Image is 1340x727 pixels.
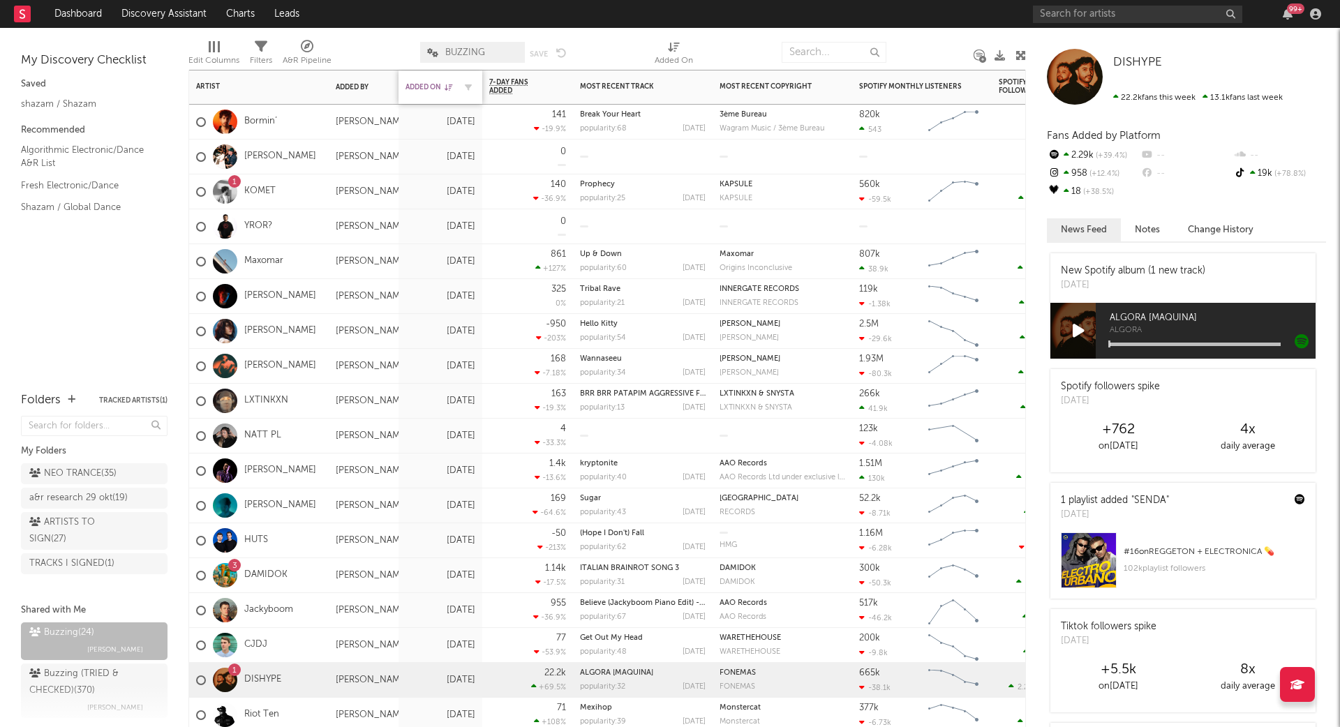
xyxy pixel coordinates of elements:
[720,404,845,412] div: LXTINKXN & SNYSTA
[720,495,845,502] div: copyright: BROCKHAMPTON
[1087,170,1119,178] span: +12.4 %
[244,186,276,197] a: KOMET
[720,613,845,621] div: AAO Records
[720,599,845,607] div: AAO Records
[580,634,643,642] a: Get Out My Head
[1174,218,1267,241] button: Change History
[1183,438,1312,455] div: daily average
[683,264,706,272] div: [DATE]
[720,125,845,133] div: label: Wagram Music / 3ème Bureau
[21,463,167,484] a: NEO TRANCE(35)
[21,122,167,139] div: Recommended
[720,564,845,572] div: copyright: DAMIDOK
[859,334,892,343] div: -29.6k
[244,360,316,372] a: [PERSON_NAME]
[859,544,892,553] div: -6.28k
[859,564,880,573] div: 300k
[720,541,845,549] div: HMG
[21,52,167,69] div: My Discovery Checklist
[336,500,408,511] div: [PERSON_NAME]
[720,181,845,188] div: KAPSULE
[720,285,845,293] div: copyright: INNERGATE RECORDS
[720,250,845,258] div: Maxomar
[21,443,167,460] div: My Folders
[655,35,693,75] div: Added On
[244,569,288,581] a: DAMIDOK
[533,194,566,203] div: -36.9 %
[580,495,601,502] a: Sugar
[720,355,845,363] div: copyright: Jhay Rivas
[720,369,845,377] div: label: Jhay Rivas
[580,578,625,586] div: popularity: 31
[922,488,985,523] svg: Chart title
[683,613,706,621] div: [DATE]
[580,564,706,572] div: ITALIAN BRAINROT SONG 3
[21,142,154,171] a: Algorithmic Electronic/Dance A&R List
[580,460,706,467] div: kryptonite
[244,116,277,128] a: Bormin’
[244,674,281,686] a: DISHYPE
[1047,218,1121,241] button: News Feed
[859,424,878,433] div: 123k
[1140,147,1233,165] div: --
[29,490,128,507] div: a&r research 29 okt ( 19 )
[683,404,706,412] div: [DATE]
[580,613,626,621] div: popularity: 67
[21,512,167,550] a: ARTISTS TO SIGN(27)
[720,509,845,516] div: label: RECORDS
[1047,130,1161,141] span: Fans Added by Platform
[533,508,566,517] div: -64.6 %
[922,314,985,349] svg: Chart title
[720,264,845,272] div: label: Origins Inconclusive
[720,369,845,377] div: [PERSON_NAME]
[244,290,316,302] a: [PERSON_NAME]
[580,250,706,258] div: Up & Down
[196,82,301,91] div: Artist
[336,186,408,197] div: [PERSON_NAME]
[720,404,845,412] div: label: LXTINKXN & SNYSTA
[405,183,475,200] div: [DATE]
[551,494,566,503] div: 169
[1113,93,1196,102] span: 22.2k fans this week
[580,599,723,607] a: Believe (Jackyboom Piano Edit) - Cover
[1233,147,1326,165] div: --
[405,149,475,165] div: [DATE]
[580,320,706,328] div: Hello Kitty
[859,250,880,259] div: 807k
[1140,165,1233,183] div: --
[859,264,888,273] div: 38.9k
[489,78,545,95] span: 7-Day Fans Added
[922,105,985,140] svg: Chart title
[1047,183,1140,201] div: 18
[720,390,845,398] div: copyright: LXTINKXN & SNYSTA
[21,488,167,509] a: a&r research 29 okt(19)
[535,578,566,587] div: -17.5 %
[1047,147,1140,165] div: 2.29k
[720,578,845,586] div: label: DAMIDOK
[551,529,566,538] div: -50
[683,334,706,342] div: [DATE]
[552,110,566,119] div: 141
[21,416,167,436] input: Search for folders...
[859,404,888,413] div: 41.9k
[580,355,706,363] div: Wannaseeu
[720,613,845,621] div: label: AAO Records
[999,78,1048,95] div: Spotify Followers
[720,250,845,258] div: copyright: Maxomar
[1047,165,1140,183] div: 958
[720,320,845,328] div: [PERSON_NAME]
[922,558,985,593] svg: Chart title
[560,424,566,433] div: 4
[546,320,566,329] div: -950
[560,147,566,156] div: 0
[859,578,891,587] div: -50.3k
[580,704,612,712] a: Mexihop
[283,35,332,75] div: A&R Pipeline
[683,369,706,377] div: [DATE]
[405,253,475,270] div: [DATE]
[336,221,408,232] div: [PERSON_NAME]
[720,474,845,481] div: label: AAO Records Ltd under exclusive licence to Relentless/SoundOn
[405,323,475,340] div: [DATE]
[580,299,625,307] div: popularity: 21
[405,428,475,444] div: [DATE]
